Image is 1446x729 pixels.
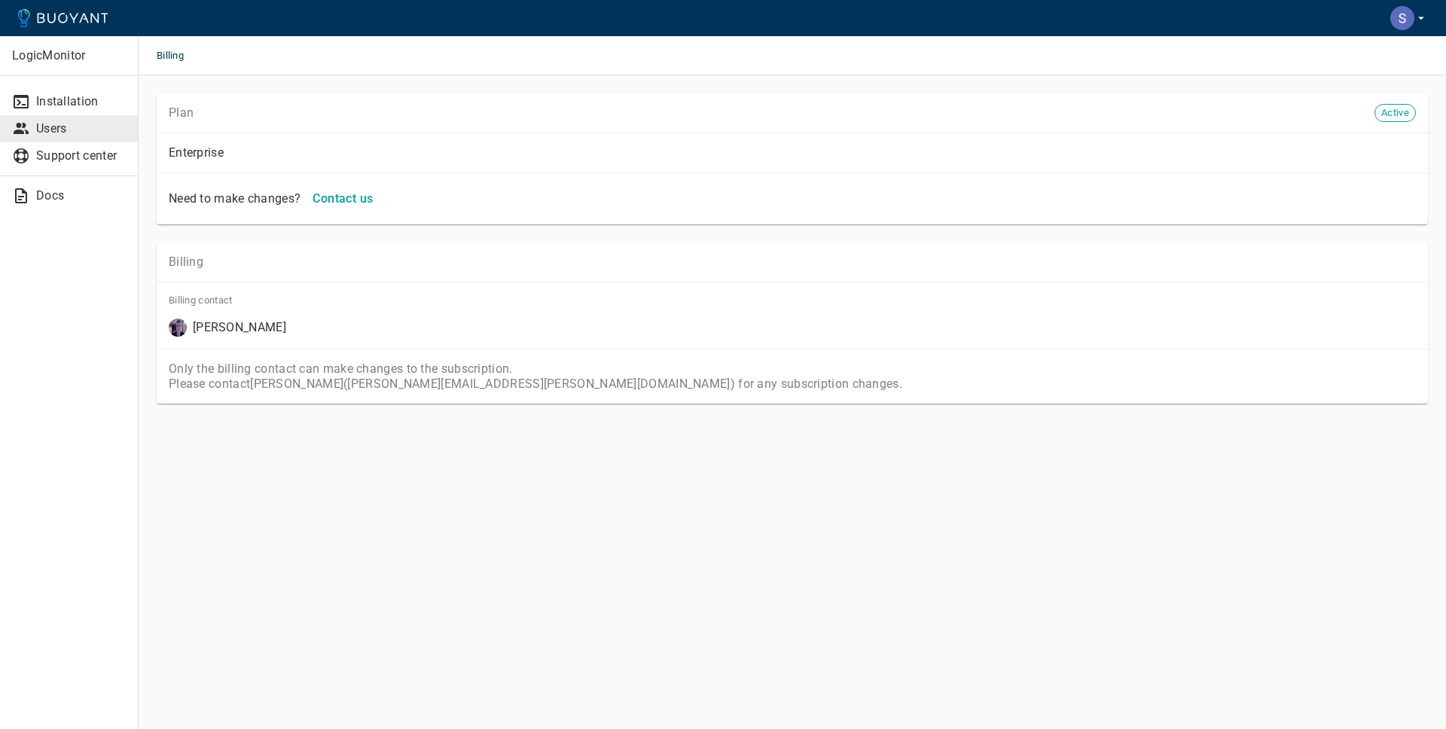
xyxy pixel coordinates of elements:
[193,320,286,335] p: [PERSON_NAME]
[169,361,1416,392] p: Only the billing contact can make changes to the subscription. Please contact [PERSON_NAME] ( [PE...
[169,105,194,120] p: Plan
[12,48,126,63] p: LogicMonitor
[307,185,379,212] button: Contact us
[307,191,379,205] a: Contact us
[169,294,1416,307] span: Billing contact
[36,94,126,109] p: Installation
[36,188,126,203] p: Docs
[169,255,1416,270] p: Billing
[1375,107,1415,119] span: Active
[36,148,126,163] p: Support center
[169,319,286,337] div: Jesse Aukeman
[313,191,373,206] h4: Contact us
[1390,6,1414,30] img: Sarvesh Pawar
[169,319,187,337] img: jesse.aukeman@logicmonitor.com
[36,121,126,136] p: Users
[157,36,202,75] span: Billing
[169,145,1416,160] p: Enterprise
[163,185,300,206] div: Need to make changes?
